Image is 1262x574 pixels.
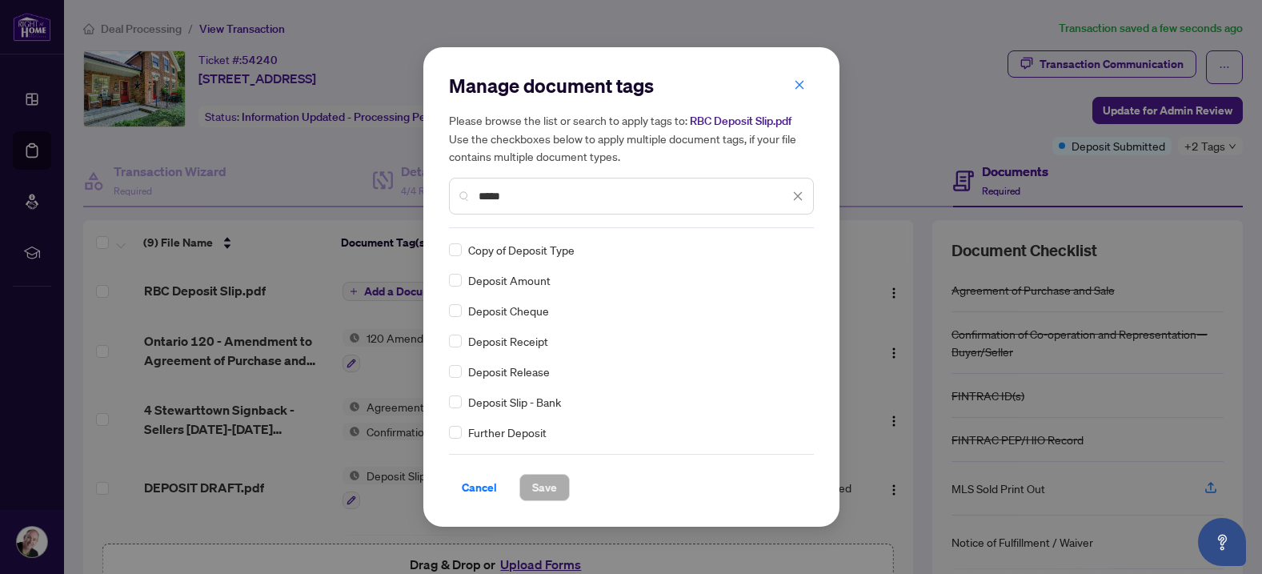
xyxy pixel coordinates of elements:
h2: Manage document tags [449,73,814,98]
span: Further Deposit [468,423,547,441]
span: Deposit Receipt [468,332,548,350]
span: close [792,191,803,202]
span: RBC Deposit Slip.pdf [690,114,791,128]
button: Open asap [1198,518,1246,566]
span: Deposit Cheque [468,302,549,319]
span: Deposit Amount [468,271,551,289]
span: Cancel [462,475,497,500]
h5: Please browse the list or search to apply tags to: Use the checkboxes below to apply multiple doc... [449,111,814,165]
span: Deposit Slip - Bank [468,393,561,411]
button: Cancel [449,474,510,501]
span: close [794,79,805,90]
span: Deposit Release [468,363,550,380]
span: Copy of Deposit Type [468,241,575,259]
button: Save [519,474,570,501]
